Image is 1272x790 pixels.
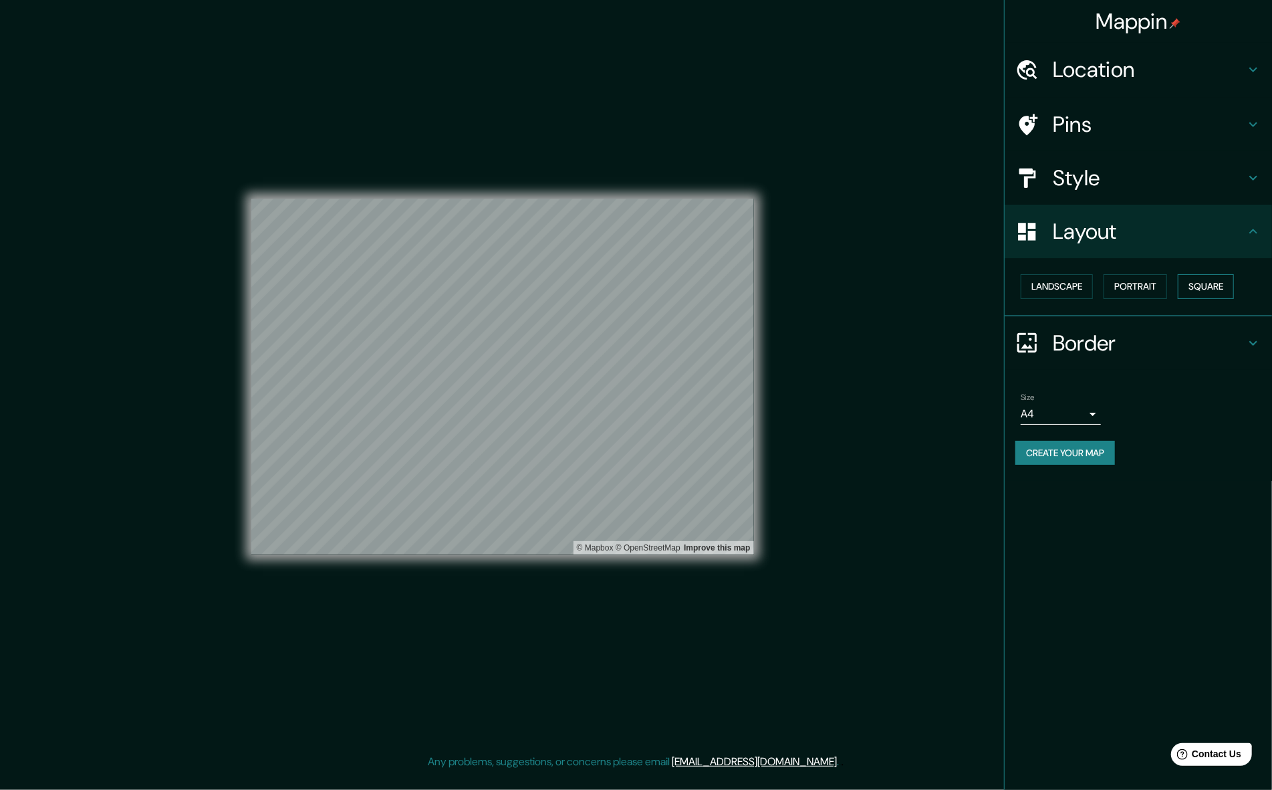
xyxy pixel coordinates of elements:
div: Pins [1005,98,1272,151]
h4: Border [1053,330,1245,357]
h4: Location [1053,56,1245,83]
h4: Mappin [1096,8,1181,35]
button: Landscape [1021,274,1093,299]
iframe: Help widget launcher [1153,738,1257,775]
a: Mapbox [577,543,614,553]
a: [EMAIL_ADDRESS][DOMAIN_NAME] [672,755,838,769]
button: Square [1178,274,1234,299]
h4: Layout [1053,218,1245,245]
div: . [840,754,842,770]
button: Create your map [1015,441,1115,466]
p: Any problems, suggestions, or concerns please email . [428,754,840,770]
div: Location [1005,43,1272,96]
a: OpenStreetMap [616,543,680,553]
img: pin-icon.png [1170,18,1180,29]
div: . [842,754,844,770]
canvas: Map [251,199,754,555]
button: Portrait [1104,274,1167,299]
div: Layout [1005,205,1272,258]
label: Size [1021,391,1035,403]
a: Map feedback [684,543,750,553]
div: Border [1005,316,1272,370]
h4: Style [1053,165,1245,191]
div: A4 [1021,403,1101,425]
h4: Pins [1053,111,1245,138]
div: Style [1005,151,1272,205]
